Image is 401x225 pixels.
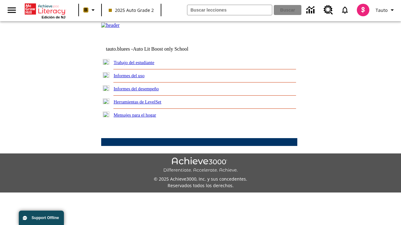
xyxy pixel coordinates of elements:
button: Boost El color de la clase es anaranjado claro. Cambiar el color de la clase. [81,4,99,16]
span: 2025 Auto Grade 2 [109,7,154,13]
a: Informes del desempeño [114,86,159,91]
td: tauto.bluees - [106,46,221,52]
button: Abrir el menú lateral [3,1,21,19]
button: Support Offline [19,211,64,225]
a: Mensajes para el hogar [114,112,156,117]
a: Trabajo del estudiante [114,60,154,65]
img: plus.gif [103,72,109,78]
img: plus.gif [103,112,109,117]
img: plus.gif [103,59,109,65]
a: Informes del uso [114,73,145,78]
nobr: Auto Lit Boost only School [133,46,188,52]
span: Tauto [376,7,388,13]
span: Support Offline [32,216,59,220]
input: Buscar campo [187,5,272,15]
img: plus.gif [103,85,109,91]
a: Centro de información [303,2,320,19]
img: plus.gif [103,98,109,104]
img: avatar image [357,4,369,16]
span: Edición de NJ [42,15,65,19]
div: Portada [25,2,65,19]
a: Herramientas de LevelSet [114,99,161,104]
img: Achieve3000 Differentiate Accelerate Achieve [163,157,238,173]
button: Escoja un nuevo avatar [353,2,373,18]
a: Notificaciones [337,2,353,18]
span: B [84,6,87,14]
img: header [101,22,120,28]
a: Centro de recursos, Se abrirá en una pestaña nueva. [320,2,337,18]
button: Perfil/Configuración [373,4,398,16]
